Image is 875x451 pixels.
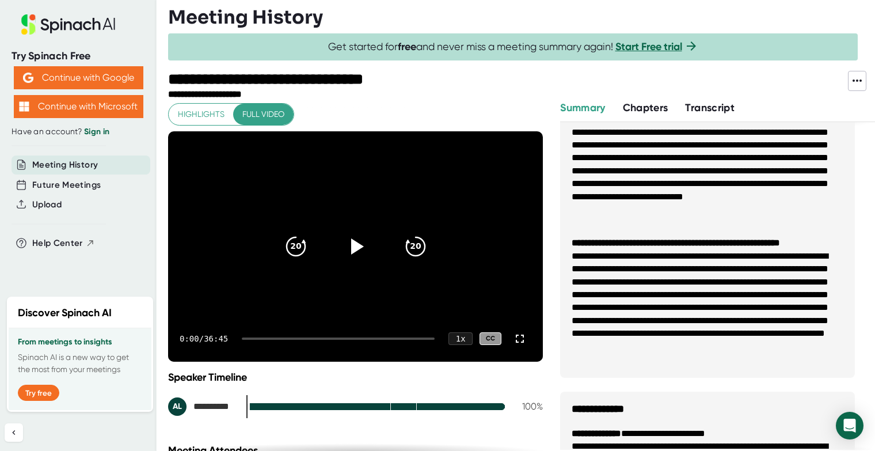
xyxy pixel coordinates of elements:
[514,401,543,412] div: 100 %
[168,371,543,384] div: Speaker Timeline
[242,107,284,122] span: Full video
[18,351,142,376] p: Spinach AI is a new way to get the most from your meetings
[32,179,101,192] button: Future Meetings
[32,237,95,250] button: Help Center
[5,423,23,442] button: Collapse sidebar
[480,332,501,346] div: CC
[180,334,228,343] div: 0:00 / 36:45
[560,100,605,116] button: Summary
[560,101,605,114] span: Summary
[18,305,112,321] h2: Discover Spinach AI
[14,95,143,118] button: Continue with Microsoft
[32,237,83,250] span: Help Center
[18,338,142,347] h3: From meetings to insights
[12,127,145,137] div: Have an account?
[233,104,294,125] button: Full video
[836,412,863,439] div: Open Intercom Messenger
[169,104,234,125] button: Highlights
[32,158,98,172] button: Meeting History
[398,40,416,53] b: free
[685,100,735,116] button: Transcript
[168,397,237,416] div: Andi Limon
[615,40,682,53] a: Start Free trial
[32,198,62,211] button: Upload
[84,127,109,137] a: Sign in
[12,50,145,63] div: Try Spinach Free
[23,73,33,83] img: Aehbyd4JwY73AAAAAElFTkSuQmCC
[18,385,59,401] button: Try free
[168,6,323,28] h3: Meeting History
[168,397,187,416] div: AL
[623,100,668,116] button: Chapters
[623,101,668,114] span: Chapters
[328,40,698,54] span: Get started for and never miss a meeting summary again!
[178,107,225,122] span: Highlights
[685,101,735,114] span: Transcript
[448,332,473,345] div: 1 x
[14,66,143,89] button: Continue with Google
